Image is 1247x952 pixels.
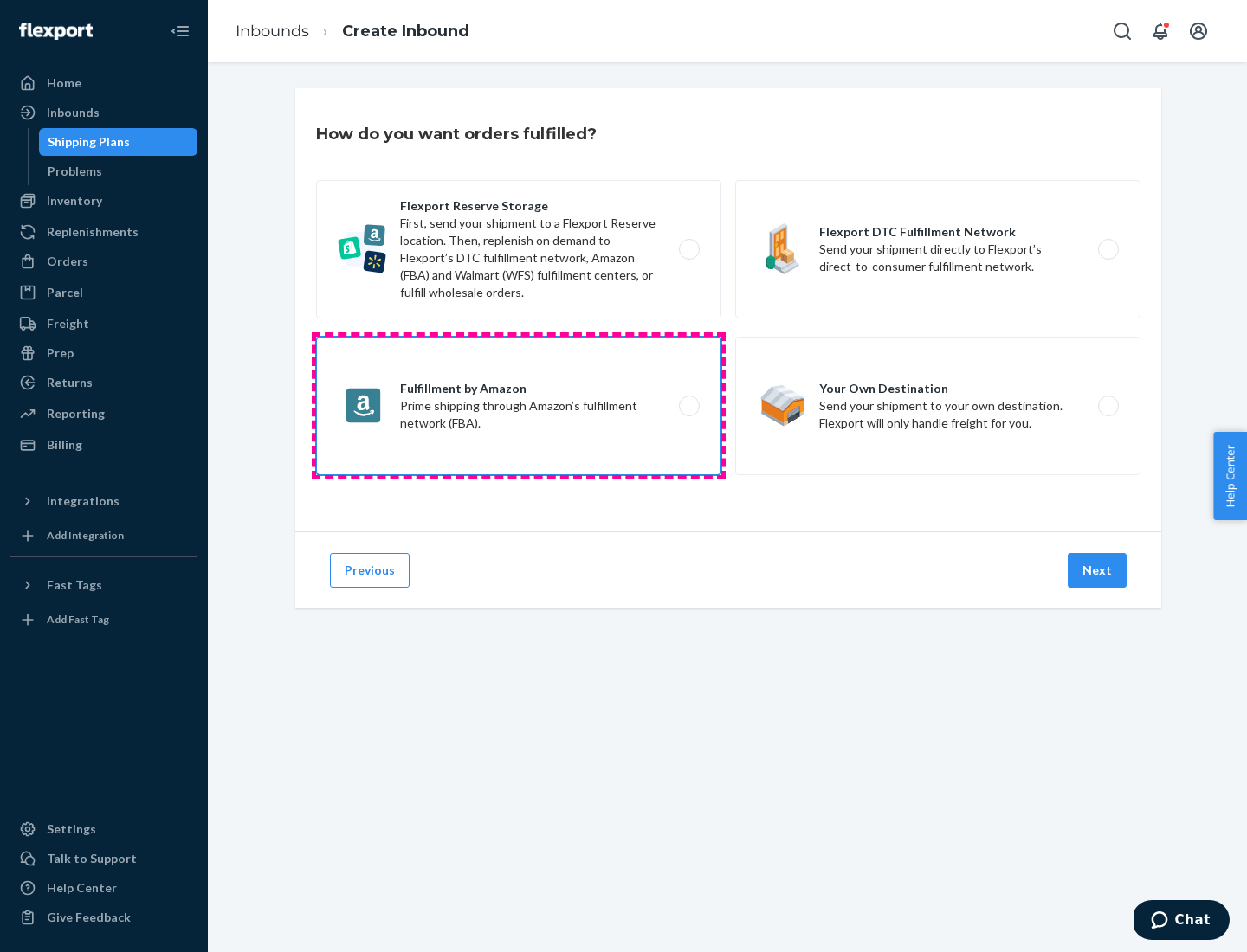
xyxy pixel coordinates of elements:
[10,99,197,126] a: Inbounds
[10,187,197,215] a: Inventory
[10,369,197,396] a: Returns
[47,436,82,453] div: Billing
[47,223,139,241] div: Replenishments
[10,400,197,428] a: Reporting
[48,133,130,151] div: Shipping Plans
[47,284,83,301] div: Parcel
[47,315,89,332] div: Freight
[10,845,197,872] button: Talk to Support
[47,879,117,897] div: Help Center
[47,576,102,594] div: Fast Tags
[10,69,197,97] a: Home
[1068,553,1127,588] button: Next
[10,279,197,306] a: Parcel
[10,339,197,367] a: Prep
[10,310,197,338] a: Freight
[10,874,197,902] a: Help Center
[47,612,109,627] div: Add Fast Tag
[316,123,597,145] h3: How do you want orders fulfilled?
[236,22,309,41] a: Inbounds
[39,158,198,185] a: Problems
[47,820,96,838] div: Settings
[47,374,93,391] div: Returns
[342,22,469,41] a: Create Inbound
[222,6,483,57] ol: breadcrumbs
[39,128,198,156] a: Shipping Plans
[47,192,102,209] div: Inventory
[47,405,105,422] div: Reporting
[163,14,197,48] button: Close Navigation
[10,571,197,599] button: Fast Tags
[1143,14,1178,48] button: Open notifications
[47,344,74,362] div: Prep
[1181,14,1216,48] button: Open account menu
[10,487,197,515] button: Integrations
[10,522,197,550] a: Add Integration
[47,492,120,510] div: Integrations
[48,163,102,180] div: Problems
[10,904,197,931] button: Give Feedback
[10,218,197,246] a: Replenishments
[10,815,197,843] a: Settings
[1105,14,1140,48] button: Open Search Box
[47,74,81,92] div: Home
[47,528,124,543] div: Add Integration
[10,248,197,275] a: Orders
[10,606,197,634] a: Add Fast Tag
[10,431,197,459] a: Billing
[47,850,137,867] div: Talk to Support
[19,23,93,40] img: Flexport logo
[1134,900,1230,943] iframe: Opens a widget where you can chat to one of our agents
[330,553,410,588] button: Previous
[47,104,100,121] div: Inbounds
[1213,432,1247,520] button: Help Center
[47,909,131,926] div: Give Feedback
[47,253,88,270] div: Orders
